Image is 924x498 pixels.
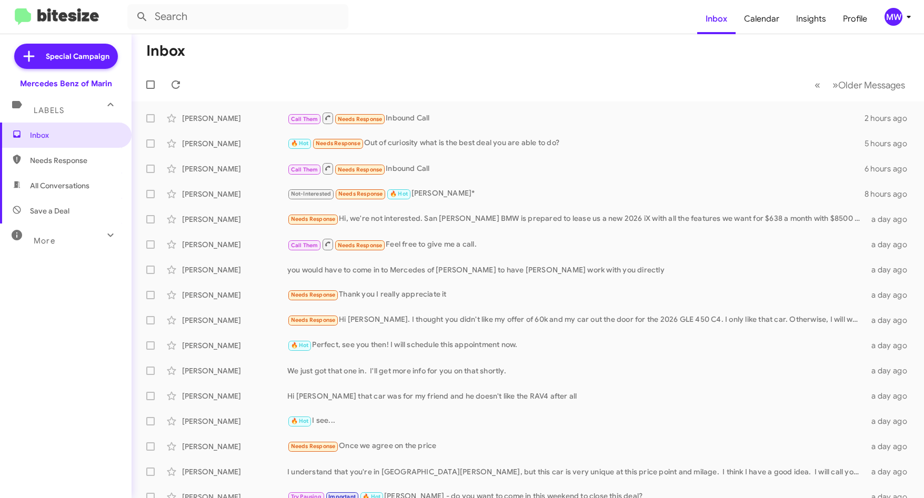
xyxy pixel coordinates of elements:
span: Needs Response [30,155,119,166]
div: 2 hours ago [865,113,916,124]
span: Needs Response [291,317,336,323]
span: Needs Response [338,166,383,173]
span: Needs Response [338,116,383,123]
div: We just got that one in. I'll get more info for you on that shortly. [287,365,867,376]
span: Needs Response [338,190,383,197]
div: [PERSON_NAME] [182,340,287,351]
div: Out of curiosity what is the best deal you are able to do? [287,137,865,149]
div: [PERSON_NAME] [182,189,287,199]
span: Special Campaign [46,51,109,62]
div: Perfect, see you then! I will schedule this appointment now. [287,339,867,351]
span: Call Them [291,116,318,123]
div: a day ago [867,365,916,376]
span: 🔥 Hot [291,140,309,147]
div: [PERSON_NAME]* [287,188,865,200]
div: 5 hours ago [865,138,916,149]
div: I understand that you're in [GEOGRAPHIC_DATA][PERSON_NAME], but this car is very unique at this p... [287,466,867,477]
span: Needs Response [338,242,383,249]
button: MW [876,8,912,26]
div: [PERSON_NAME] [182,441,287,452]
span: Not-Interested [291,190,332,197]
span: Needs Response [316,140,360,147]
div: Mercedes Benz of Marin [20,78,112,89]
div: [PERSON_NAME] [182,214,287,225]
div: a day ago [867,214,916,225]
a: Calendar [736,4,788,34]
div: [PERSON_NAME] [182,290,287,300]
div: [PERSON_NAME] [182,138,287,149]
span: More [34,236,55,246]
div: a day ago [867,416,916,426]
div: a day ago [867,340,916,351]
div: I see... [287,415,867,427]
div: Inbound Call [287,111,865,125]
nav: Page navigation example [809,74,911,96]
h1: Inbox [146,43,185,59]
div: Hi [PERSON_NAME] that car was for my friend and he doesn't like the RAV4 after all [287,391,867,401]
div: [PERSON_NAME] [182,466,287,477]
span: » [832,78,838,92]
div: [PERSON_NAME] [182,265,287,275]
div: you would have to come in to Mercedes of [PERSON_NAME] to have [PERSON_NAME] work with you directly [287,265,867,275]
div: [PERSON_NAME] [182,391,287,401]
span: Save a Deal [30,206,69,216]
div: [PERSON_NAME] [182,315,287,326]
button: Next [826,74,911,96]
a: Special Campaign [14,44,118,69]
span: Inbox [30,130,119,140]
span: Call Them [291,166,318,173]
div: a day ago [867,466,916,477]
div: [PERSON_NAME] [182,365,287,376]
div: 8 hours ago [865,189,916,199]
span: Older Messages [838,79,905,91]
div: a day ago [867,315,916,326]
div: a day ago [867,391,916,401]
span: 🔥 Hot [291,342,309,349]
span: « [815,78,820,92]
div: [PERSON_NAME] [182,416,287,426]
div: [PERSON_NAME] [182,113,287,124]
div: Once we agree on the price [287,440,867,452]
div: a day ago [867,290,916,300]
div: a day ago [867,239,916,250]
span: 🔥 Hot [291,418,309,424]
div: 6 hours ago [865,164,916,174]
div: a day ago [867,265,916,275]
button: Previous [808,74,827,96]
div: a day ago [867,441,916,452]
span: Labels [34,106,64,115]
div: Thank you I really appreciate it [287,289,867,301]
span: Needs Response [291,216,336,222]
a: Profile [835,4,876,34]
span: Call Them [291,242,318,249]
input: Search [127,4,348,29]
span: 🔥 Hot [390,190,408,197]
div: Feel free to give me a call. [287,238,867,251]
span: Needs Response [291,291,336,298]
div: Hi, we're not interested. San [PERSON_NAME] BMW is prepared to lease us a new 2026 iX with all th... [287,213,867,225]
div: Inbound Call [287,162,865,175]
a: Insights [788,4,835,34]
span: All Conversations [30,180,89,191]
div: [PERSON_NAME] [182,239,287,250]
span: Needs Response [291,443,336,450]
div: Hi [PERSON_NAME]. I thought you didn't like my offer of 60k and my car out the door for the 2026 ... [287,314,867,326]
div: MW [885,8,902,26]
div: [PERSON_NAME] [182,164,287,174]
a: Inbox [697,4,736,34]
